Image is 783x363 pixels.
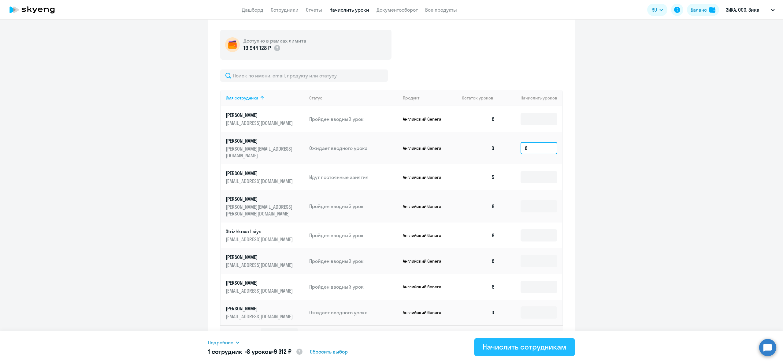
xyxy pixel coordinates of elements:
[309,116,398,122] p: Пройден вводный урок
[306,7,322,13] a: Отчеты
[474,338,575,356] button: Начислить сотрудникам
[226,287,294,294] p: [EMAIL_ADDRESS][DOMAIN_NAME]
[226,112,304,126] a: [PERSON_NAME][EMAIL_ADDRESS][DOMAIN_NAME]
[403,204,449,209] p: Английский General
[462,95,493,101] span: Остаток уроков
[226,95,258,101] div: Имя сотрудника
[309,95,398,101] div: Статус
[309,203,398,210] p: Пройден вводный урок
[457,164,500,190] td: 5
[226,228,304,243] a: Strizhkova Ilsiya[EMAIL_ADDRESS][DOMAIN_NAME]
[226,204,294,217] p: [PERSON_NAME][EMAIL_ADDRESS][PERSON_NAME][DOMAIN_NAME]
[309,145,398,152] p: Ожидает вводного урока
[226,228,294,235] p: Strizhkova Ilsiya
[723,2,778,17] button: ЗИКА, ООО, Зика
[651,6,657,13] span: RU
[309,309,398,316] p: Ожидает вводного урока
[226,262,294,268] p: [EMAIL_ADDRESS][DOMAIN_NAME]
[226,254,294,260] p: [PERSON_NAME]
[457,274,500,300] td: 8
[457,300,500,325] td: 0
[425,7,457,13] a: Все продукты
[403,174,449,180] p: Английский General
[226,112,294,118] p: [PERSON_NAME]
[274,348,291,355] span: 9 312 ₽
[403,95,457,101] div: Продукт
[457,106,500,132] td: 8
[208,339,233,346] span: Подробнее
[403,310,449,315] p: Английский General
[403,258,449,264] p: Английский General
[208,347,303,357] h5: 1 сотрудник • •
[226,305,294,312] p: [PERSON_NAME]
[226,120,294,126] p: [EMAIL_ADDRESS][DOMAIN_NAME]
[726,6,759,13] p: ЗИКА, ООО, Зика
[687,4,719,16] button: Балансbalance
[226,95,304,101] div: Имя сотрудника
[220,69,388,82] input: Поиск по имени, email, продукту или статусу
[309,283,398,290] p: Пройден вводный урок
[403,284,449,290] p: Английский General
[243,44,271,52] p: 19 944 128 ₽
[271,7,299,13] a: Сотрудники
[403,116,449,122] p: Английский General
[309,258,398,264] p: Пройден вводный урок
[226,137,294,144] p: [PERSON_NAME]
[403,145,449,151] p: Английский General
[691,6,707,13] div: Баланс
[329,7,369,13] a: Начислить уроки
[226,170,304,185] a: [PERSON_NAME][EMAIL_ADDRESS][DOMAIN_NAME]
[226,137,304,159] a: [PERSON_NAME][PERSON_NAME][EMAIL_ADDRESS][DOMAIN_NAME]
[403,95,419,101] div: Продукт
[226,145,294,159] p: [PERSON_NAME][EMAIL_ADDRESS][DOMAIN_NAME]
[709,7,715,13] img: balance
[247,348,272,355] span: 8 уроков
[243,37,306,44] h5: Доступно в рамках лимита
[309,174,398,181] p: Идут постоянные занятия
[457,132,500,164] td: 0
[226,178,294,185] p: [EMAIL_ADDRESS][DOMAIN_NAME]
[226,279,294,286] p: [PERSON_NAME]
[483,342,566,352] div: Начислить сотрудникам
[462,95,500,101] div: Остаток уроков
[225,37,240,52] img: wallet-circle.png
[309,232,398,239] p: Пройден вводный урок
[226,313,294,320] p: [EMAIL_ADDRESS][DOMAIN_NAME]
[457,248,500,274] td: 8
[457,190,500,223] td: 8
[226,279,304,294] a: [PERSON_NAME][EMAIL_ADDRESS][DOMAIN_NAME]
[500,90,562,106] th: Начислить уроков
[226,196,304,217] a: [PERSON_NAME][PERSON_NAME][EMAIL_ADDRESS][PERSON_NAME][DOMAIN_NAME]
[226,196,294,202] p: [PERSON_NAME]
[403,233,449,238] p: Английский General
[226,305,304,320] a: [PERSON_NAME][EMAIL_ADDRESS][DOMAIN_NAME]
[242,7,263,13] a: Дашборд
[647,4,667,16] button: RU
[226,254,304,268] a: [PERSON_NAME][EMAIL_ADDRESS][DOMAIN_NAME]
[377,7,418,13] a: Документооборот
[309,95,322,101] div: Статус
[226,236,294,243] p: [EMAIL_ADDRESS][DOMAIN_NAME]
[226,170,294,177] p: [PERSON_NAME]
[457,223,500,248] td: 8
[310,348,348,355] span: Сбросить выбор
